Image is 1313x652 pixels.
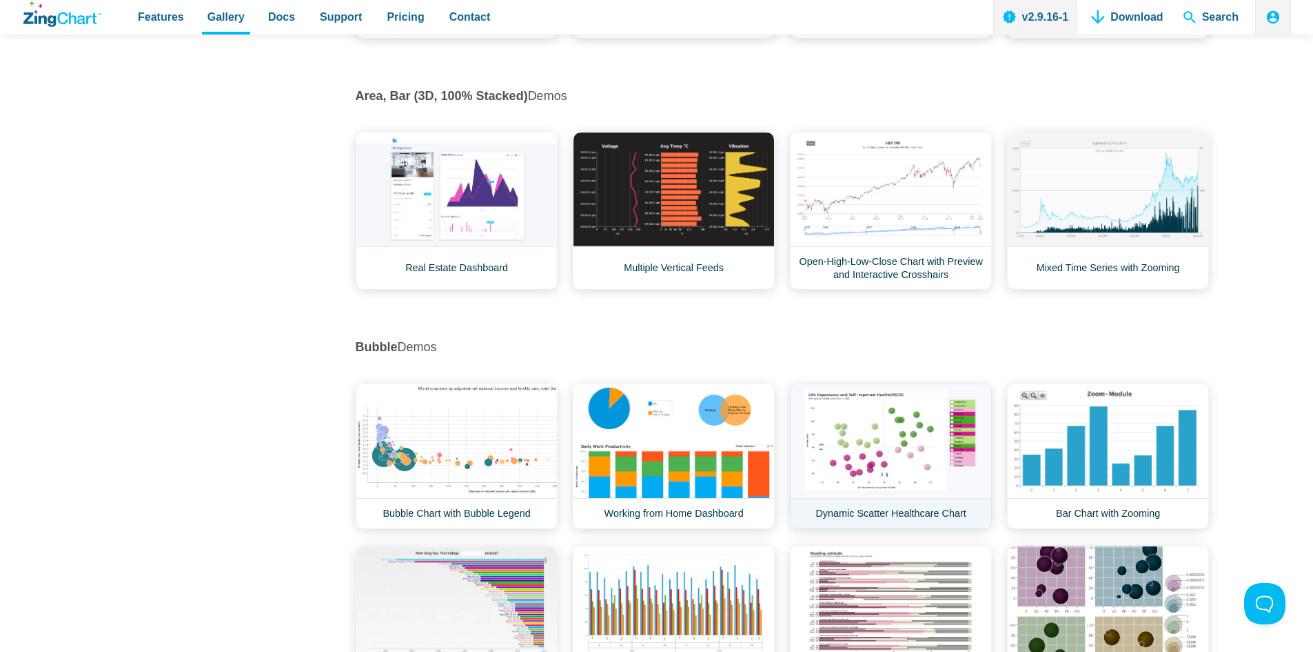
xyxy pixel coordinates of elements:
[1007,384,1209,529] a: Bar Chart with Zooming
[207,8,245,26] span: Gallery
[268,8,295,26] span: Docs
[356,89,528,103] strong: Area, Bar (3D, 100% Stacked)
[138,8,184,26] span: Features
[790,384,992,529] a: Dynamic Scatter Healthcare Chart
[790,132,992,290] a: Open-High-Low-Close Chart with Preview and Interactive Crosshairs
[356,88,1208,104] h2: Demos
[387,8,424,26] span: Pricing
[356,384,558,529] a: Bubble Chart with Bubble Legend
[356,132,558,290] a: Real Estate Dashboard
[356,339,1208,355] h2: Demos
[320,8,362,26] span: Support
[1007,132,1209,290] a: Mixed Time Series with Zooming
[573,132,775,290] a: Multiple Vertical Feeds
[356,340,398,354] strong: Bubble
[573,384,775,529] a: Working from Home Dashboard
[449,8,491,26] span: Contact
[1244,583,1285,624] iframe: Toggle Customer Support
[23,1,101,27] a: ZingChart Logo. Click to return to the homepage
